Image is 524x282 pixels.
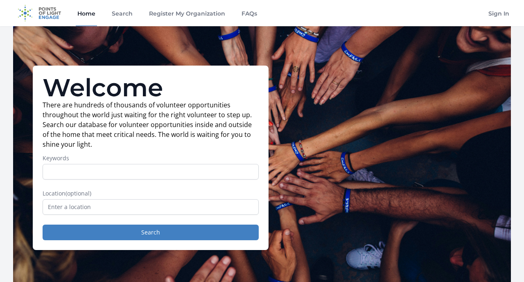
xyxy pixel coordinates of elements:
button: Search [43,225,259,240]
label: Keywords [43,154,259,162]
input: Enter a location [43,199,259,215]
p: There are hundreds of thousands of volunteer opportunities throughout the world just waiting for ... [43,100,259,149]
label: Location [43,189,259,198]
h1: Welcome [43,75,259,100]
span: (optional) [65,189,91,197]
